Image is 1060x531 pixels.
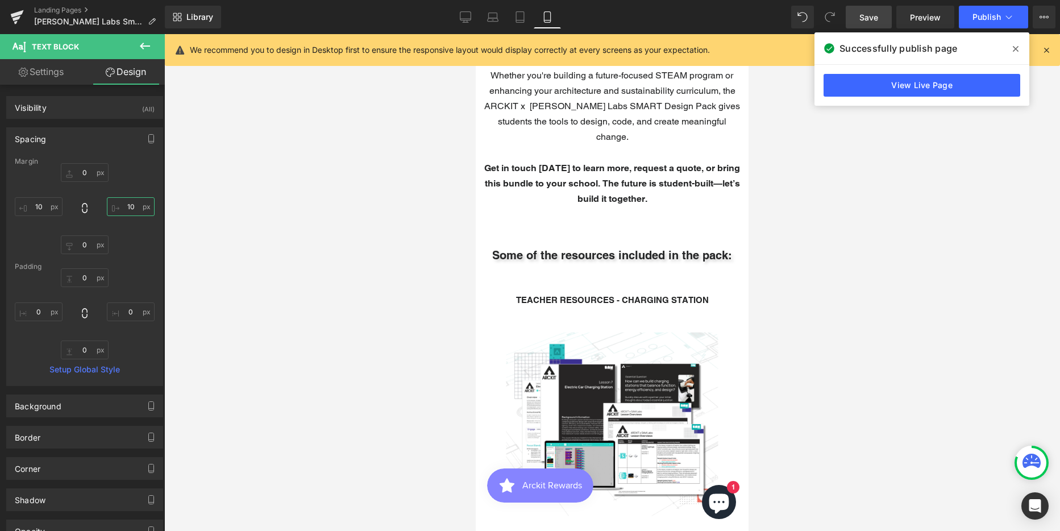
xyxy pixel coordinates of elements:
[1021,492,1049,520] div: Open Intercom Messenger
[15,128,46,144] div: Spacing
[859,11,878,23] span: Save
[85,59,167,85] a: Design
[15,365,155,374] a: Setup Global Style
[15,489,45,505] div: Shadow
[452,6,479,28] a: Desktop
[9,36,264,109] span: Whether you're building a future-focused STEAM program or enhancing your architecture and sustain...
[186,12,213,22] span: Library
[11,434,118,468] iframe: Button to open loyalty program pop-up
[61,268,109,287] input: 0
[910,11,941,23] span: Preview
[142,97,155,115] div: (All)
[959,6,1028,28] button: Publish
[190,44,710,56] p: We recommend you to design in Desktop first to ensure the responsive layout would display correct...
[223,451,264,488] inbox-online-store-chat: Shopify online store chat
[15,395,61,411] div: Background
[972,13,1001,22] span: Publish
[15,302,63,321] input: 0
[15,263,155,271] div: Padding
[896,6,954,28] a: Preview
[61,235,109,254] input: 0
[818,6,841,28] button: Redo
[479,6,506,28] a: Laptop
[107,302,155,321] input: 0
[107,197,155,216] input: 0
[61,163,109,182] input: 0
[534,6,561,28] a: Mobile
[15,97,47,113] div: Visibility
[165,6,221,28] a: New Library
[9,128,264,170] span: Get in touch [DATE] to learn more, request a quote, or bring this bundle to your school. The futu...
[839,42,957,55] span: Successfully publish page
[40,261,233,271] strong: TEACHER RESOURCES - CHARGING STATION
[15,426,40,442] div: Border
[61,341,109,359] input: 0
[15,458,40,474] div: Corner
[34,6,165,15] a: Landing Pages
[824,74,1020,97] a: View Live Page
[15,157,155,165] div: Margin
[16,214,256,228] strong: Some of the resources included in the pack:
[15,197,63,216] input: 0
[791,6,814,28] button: Undo
[34,17,143,26] span: [PERSON_NAME] Labs Smart Design Pack
[1033,6,1055,28] button: More
[33,20,240,31] span: Ready to Bring Smart Design to Your Students?
[506,6,534,28] a: Tablet
[32,42,79,51] span: Text Block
